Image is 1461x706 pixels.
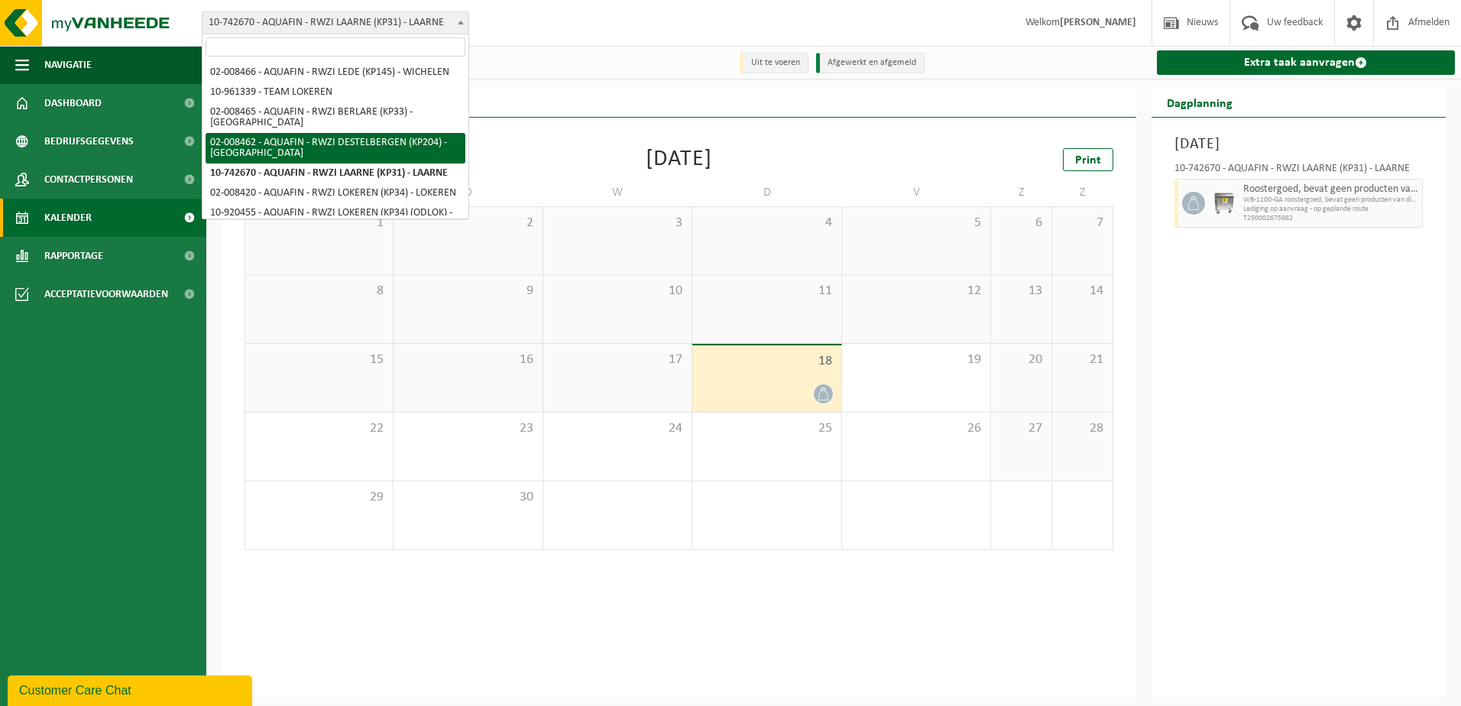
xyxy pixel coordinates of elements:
[253,215,385,232] span: 1
[991,179,1052,206] td: Z
[44,275,168,313] span: Acceptatievoorwaarden
[850,420,983,437] span: 26
[202,11,469,34] span: 10-742670 - AQUAFIN - RWZI LAARNE (KP31) - LAARNE
[1174,133,1424,156] h3: [DATE]
[692,179,841,206] td: D
[202,12,468,34] span: 10-742670 - AQUAFIN - RWZI LAARNE (KP31) - LAARNE
[816,53,925,73] li: Afgewerkt en afgemeld
[850,351,983,368] span: 19
[206,183,465,203] li: 02-008420 - AQUAFIN - RWZI LOKEREN (KP34) - LOKEREN
[206,133,465,164] li: 02-008462 - AQUAFIN - RWZI DESTELBERGEN (KP204) - [GEOGRAPHIC_DATA]
[401,351,534,368] span: 16
[44,199,92,237] span: Kalender
[700,283,833,300] span: 11
[401,215,534,232] span: 2
[401,489,534,506] span: 30
[999,215,1044,232] span: 6
[44,46,92,84] span: Navigatie
[1243,196,1419,205] span: WB-1100-GA roostergoed, bevat geen producten van dierlijke o
[1060,215,1105,232] span: 7
[206,164,465,183] li: 10-742670 - AQUAFIN - RWZI LAARNE (KP31) - LAARNE
[700,353,833,370] span: 18
[551,215,684,232] span: 3
[850,283,983,300] span: 12
[700,420,833,437] span: 25
[551,283,684,300] span: 10
[1243,205,1419,214] span: Lediging op aanvraag - op geplande route
[401,420,534,437] span: 23
[206,203,465,234] li: 10-920455 - AQUAFIN - RWZI LOKEREN (KP34) (ODLOK) - [GEOGRAPHIC_DATA]
[1243,183,1419,196] span: Roostergoed, bevat geen producten van dierlijke oorsprong
[842,179,991,206] td: V
[1060,351,1105,368] span: 21
[1157,50,1456,75] a: Extra taak aanvragen
[253,351,385,368] span: 15
[1213,192,1236,215] img: WB-1100-GAL-GY-01
[44,84,102,122] span: Dashboard
[1060,420,1105,437] span: 28
[999,351,1044,368] span: 20
[206,83,465,102] li: 10-961339 - TEAM LOKEREN
[253,420,385,437] span: 22
[999,420,1044,437] span: 27
[1243,214,1419,223] span: T250002675982
[1060,17,1136,28] strong: [PERSON_NAME]
[551,351,684,368] span: 17
[551,420,684,437] span: 24
[1174,164,1424,179] div: 10-742670 - AQUAFIN - RWZI LAARNE (KP31) - LAARNE
[1052,179,1113,206] td: Z
[999,283,1044,300] span: 13
[1152,87,1248,117] h2: Dagplanning
[1075,154,1101,167] span: Print
[646,148,712,171] div: [DATE]
[1063,148,1113,171] a: Print
[740,53,808,73] li: Uit te voeren
[253,489,385,506] span: 29
[8,672,255,706] iframe: chat widget
[44,122,134,160] span: Bedrijfsgegevens
[543,179,692,206] td: W
[44,237,103,275] span: Rapportage
[850,215,983,232] span: 5
[44,160,133,199] span: Contactpersonen
[206,102,465,133] li: 02-008465 - AQUAFIN - RWZI BERLARE (KP33) - [GEOGRAPHIC_DATA]
[206,63,465,83] li: 02-008466 - AQUAFIN - RWZI LEDE (KP145) - WICHELEN
[700,215,833,232] span: 4
[401,283,534,300] span: 9
[1060,283,1105,300] span: 14
[253,283,385,300] span: 8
